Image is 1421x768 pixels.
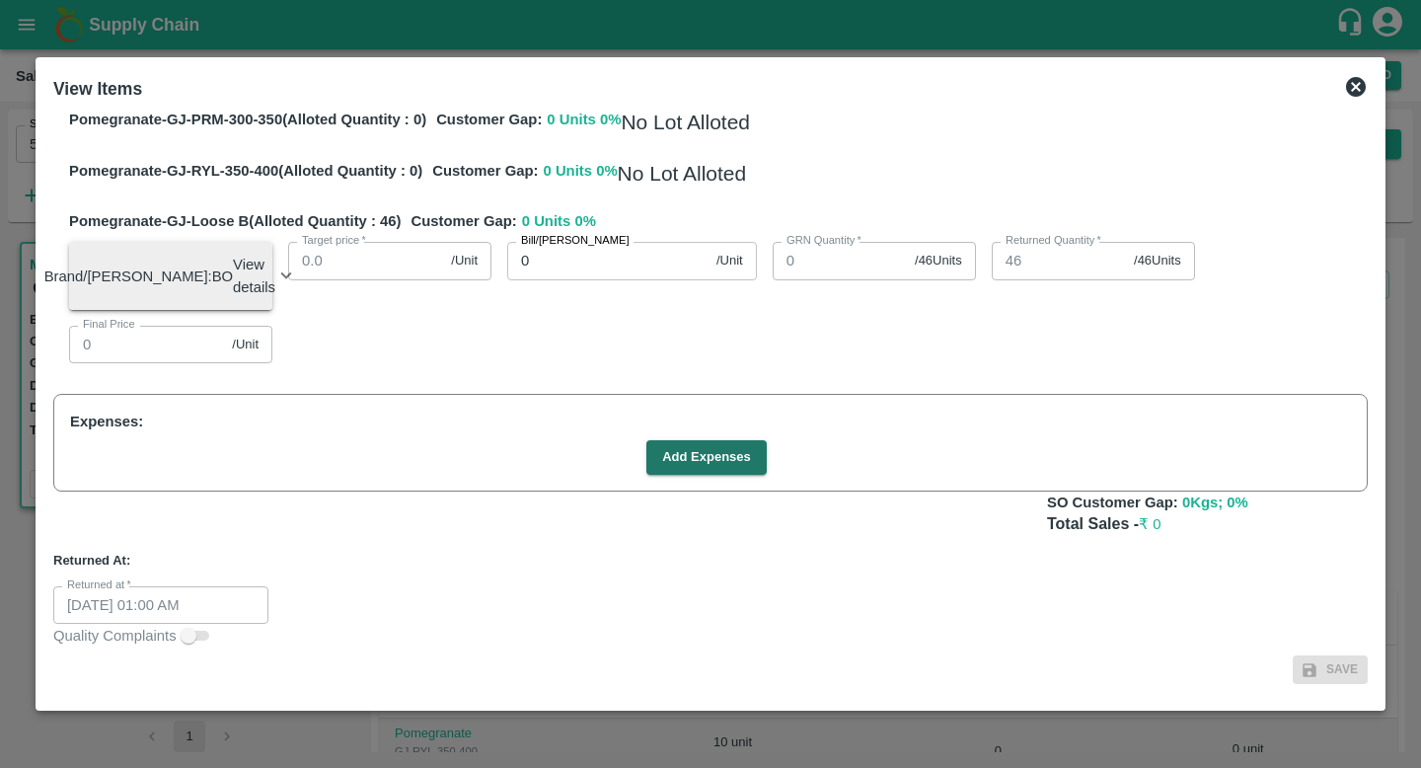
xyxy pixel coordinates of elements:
button: Add Expenses [646,440,767,475]
label: Target price [302,233,366,249]
input: Final Price [69,326,224,363]
h5: No Lot Alloted [618,160,747,188]
span: Expenses: [70,414,143,429]
h6: Brand/[PERSON_NAME]: BO [44,264,233,289]
span: Customer Gap: [422,160,543,185]
span: ₹ 0 [1139,516,1160,532]
span: Pomegranate-GJ-Loose B (Alloted Quantity : 46 ) [69,210,402,232]
span: Pomegranate-GJ-PRM-300-350 (Alloted Quantity : 0 ) [69,109,426,133]
h5: No Lot Alloted [621,109,750,136]
input: Choose date, selected date is Mar 29, 2025 [53,586,255,624]
span: / 46 Units [1134,252,1181,270]
span: /Unit [451,252,478,270]
label: Returned at [67,577,131,593]
b: SO Customer Gap: [1047,495,1178,510]
label: Returned Quantity [1006,233,1101,249]
b: Total Sales - [1047,515,1160,532]
span: 0 Units 0 % [522,210,596,242]
div: Brand/[PERSON_NAME]:BOView details [69,242,272,310]
span: Pomegranate-GJ-RYL-350-400 (Alloted Quantity : 0 ) [69,160,422,185]
span: 0 Units 0 % [544,160,618,194]
p: View details [233,254,275,298]
span: 0 Units 0 % [547,109,621,143]
span: 0 Kgs; 0 % [1182,495,1248,510]
span: /Unit [232,336,259,354]
input: 0 [992,242,1126,279]
span: Quality Complaints [53,625,177,647]
span: / 46 Units [915,252,962,270]
label: Final Price [83,317,135,333]
label: Bill/[PERSON_NAME] [521,233,630,249]
span: /Unit [716,252,743,270]
b: View Items [53,79,142,99]
p: Returned At: [53,552,596,571]
label: GRN Quantity [786,233,861,249]
span: Customer Gap: [402,210,522,232]
span: Customer Gap: [426,109,547,133]
input: 0.0 [288,242,443,279]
